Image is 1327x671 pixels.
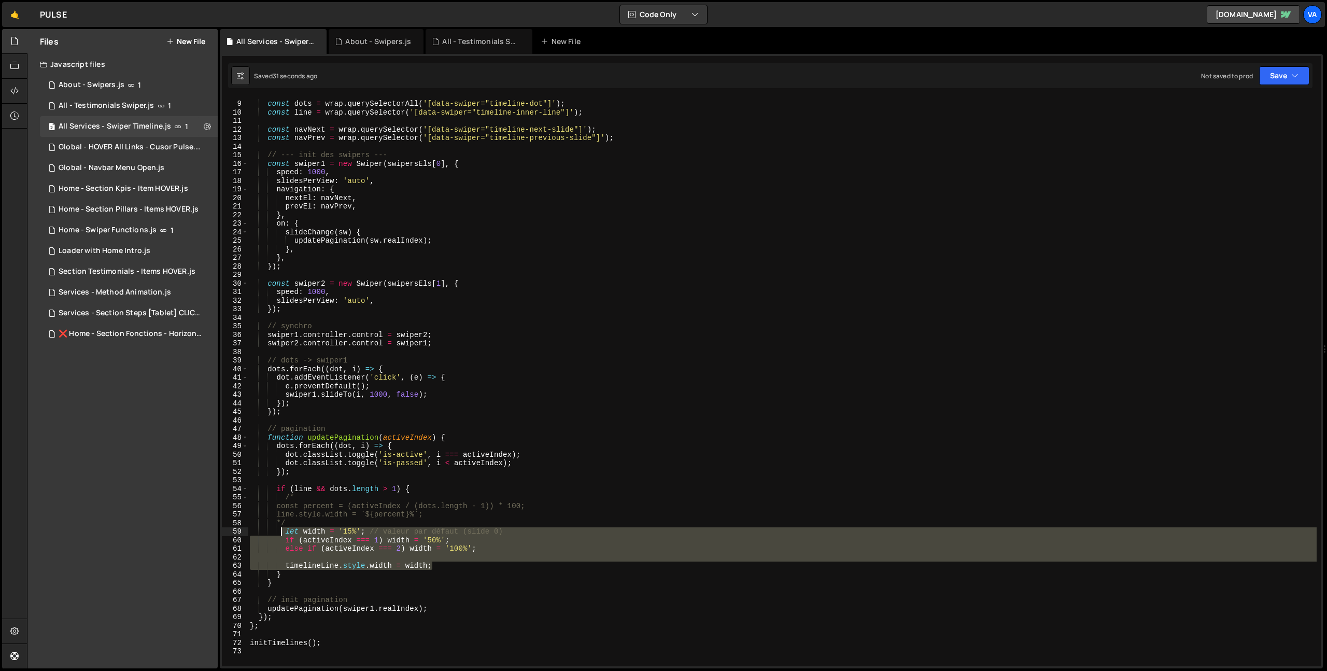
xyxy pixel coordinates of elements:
[222,339,248,348] div: 37
[59,143,202,152] div: Global - HOVER All Links - Cusor Pulse.js
[59,246,150,256] div: Loader with Home Intro.js
[40,95,218,116] div: 16253/45780.js
[59,80,124,90] div: About - Swipers.js
[222,605,248,613] div: 68
[222,151,248,160] div: 15
[222,588,248,596] div: 66
[222,194,248,203] div: 20
[345,36,411,47] div: About - Swipers.js
[138,81,141,89] span: 1
[541,36,584,47] div: New File
[222,408,248,416] div: 45
[222,476,248,485] div: 53
[222,271,248,279] div: 29
[59,205,199,214] div: Home - Section Pillars - Items HOVER.js
[59,101,154,110] div: All - Testimonials Swiper.js
[222,365,248,374] div: 40
[222,596,248,605] div: 67
[222,117,248,125] div: 11
[222,160,248,169] div: 16
[222,100,248,108] div: 9
[222,630,248,639] div: 71
[236,36,314,47] div: All Services - Swiper Timeline.js
[222,485,248,494] div: 54
[59,122,171,131] div: All Services - Swiper Timeline.js
[40,220,218,241] div: 16253/46221.js
[222,236,248,245] div: 25
[40,303,221,324] div: 16253/45790.js
[59,184,188,193] div: Home - Section Kpis - Item HOVER.js
[222,331,248,340] div: 36
[1201,72,1253,80] div: Not saved to prod
[222,502,248,511] div: 56
[222,451,248,459] div: 50
[40,116,218,137] div: All Services - Swiper Timeline.js
[40,199,218,220] div: 16253/44429.js
[222,254,248,262] div: 27
[222,125,248,134] div: 12
[222,434,248,442] div: 48
[171,226,174,234] span: 1
[40,36,59,47] h2: Files
[222,245,248,254] div: 26
[59,226,157,235] div: Home - Swiper Functions.js
[222,262,248,271] div: 28
[222,639,248,648] div: 72
[254,72,317,80] div: Saved
[222,202,248,211] div: 21
[222,108,248,117] div: 10
[222,322,248,331] div: 35
[222,382,248,391] div: 42
[185,122,188,131] span: 1
[273,72,317,80] div: 31 seconds ago
[40,158,218,178] div: 16253/44426.js
[222,314,248,323] div: 34
[222,562,248,570] div: 63
[222,459,248,468] div: 51
[222,305,248,314] div: 33
[222,425,248,434] div: 47
[222,622,248,631] div: 70
[222,348,248,357] div: 38
[222,279,248,288] div: 30
[222,570,248,579] div: 64
[40,261,218,282] div: 16253/45325.js
[222,579,248,588] div: 65
[222,613,248,622] div: 69
[222,468,248,477] div: 52
[222,211,248,220] div: 22
[222,390,248,399] div: 43
[40,241,218,261] div: 16253/45227.js
[166,37,205,46] button: New File
[222,297,248,305] div: 32
[1303,5,1322,24] div: Va
[40,75,218,95] div: About - Swipers.js
[222,373,248,382] div: 41
[222,177,248,186] div: 18
[59,309,202,318] div: Services - Section Steps [Tablet] CLICK.js
[222,219,248,228] div: 23
[222,553,248,562] div: 62
[222,356,248,365] div: 39
[222,510,248,519] div: 57
[222,228,248,237] div: 24
[1207,5,1300,24] a: [DOMAIN_NAME]
[620,5,707,24] button: Code Only
[59,267,195,276] div: Section Testimonials - Items HOVER.js
[222,416,248,425] div: 46
[222,527,248,536] div: 59
[40,137,221,158] div: 16253/45676.js
[442,36,520,47] div: All - Testimonials Swiper.js
[222,143,248,151] div: 14
[222,519,248,528] div: 58
[40,282,218,303] div: 16253/44878.js
[222,168,248,177] div: 17
[222,185,248,194] div: 19
[222,134,248,143] div: 13
[168,102,171,110] span: 1
[222,493,248,502] div: 55
[40,178,218,199] div: 16253/44485.js
[27,54,218,75] div: Javascript files
[59,329,202,339] div: ❌ Home - Section Fonctions - Horizontal scroll.js
[222,536,248,545] div: 60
